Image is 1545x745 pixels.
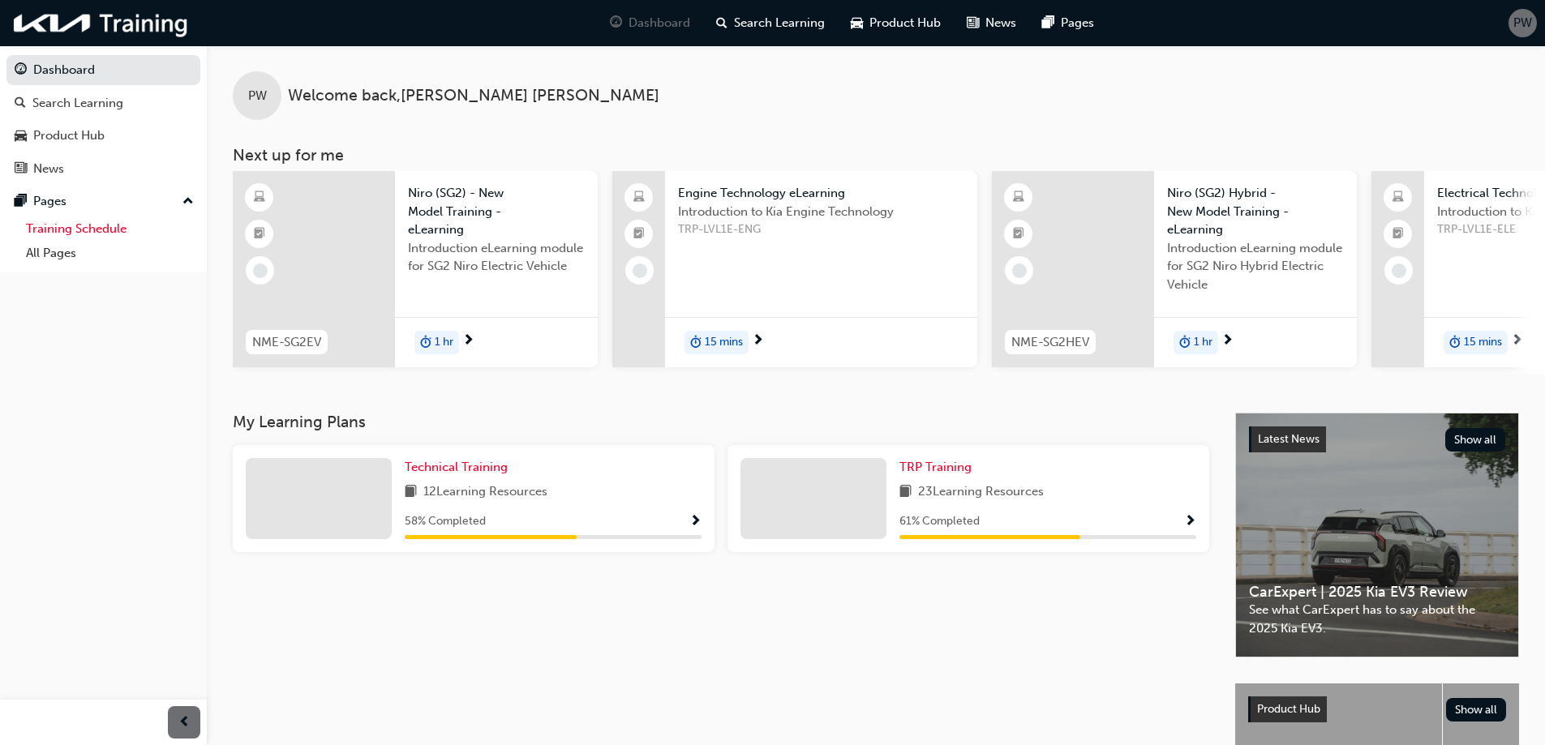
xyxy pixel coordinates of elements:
span: learningResourceType_ELEARNING-icon [254,187,265,208]
span: search-icon [15,96,26,111]
span: next-icon [1511,334,1523,349]
div: Pages [33,192,67,211]
span: 1 hr [1194,333,1212,352]
a: NME-SG2HEVNiro (SG2) Hybrid - New Model Training - eLearningIntroduction eLearning module for SG2... [992,171,1357,367]
a: Product HubShow all [1248,696,1506,722]
span: learningRecordVerb_NONE-icon [1012,263,1027,278]
span: Engine Technology eLearning [678,184,964,203]
span: learningRecordVerb_NONE-icon [1392,263,1406,278]
a: car-iconProduct Hub [838,6,954,40]
a: Latest NewsShow all [1249,426,1505,452]
a: search-iconSearch Learning [703,6,838,40]
span: car-icon [851,13,863,33]
span: TRP Training [899,460,972,474]
span: duration-icon [690,332,702,353]
span: Introduction to Kia Engine Technology [678,203,964,221]
span: pages-icon [1042,13,1054,33]
span: news-icon [967,13,979,33]
span: News [985,14,1016,32]
span: 1 hr [435,333,453,352]
div: Product Hub [33,126,105,145]
h3: Next up for me [207,146,1545,165]
span: 58 % Completed [405,512,486,531]
div: Search Learning [32,94,123,113]
span: next-icon [462,334,474,349]
span: Show Progress [689,515,702,529]
span: booktick-icon [633,224,645,245]
span: next-icon [752,334,764,349]
span: booktick-icon [254,224,265,245]
a: Engine Technology eLearningIntroduction to Kia Engine TechnologyTRP-LVL1E-ENGduration-icon15 mins [612,171,977,367]
a: All Pages [19,241,200,266]
span: Latest News [1258,432,1320,446]
span: Product Hub [1257,702,1320,716]
a: news-iconNews [954,6,1029,40]
button: PW [1509,9,1537,37]
img: kia-training [8,6,195,40]
span: Product Hub [869,14,941,32]
span: PW [1513,14,1532,32]
button: Show all [1446,698,1507,721]
span: learningResourceType_ELEARNING-icon [1013,187,1024,208]
span: Dashboard [629,14,690,32]
span: 61 % Completed [899,512,980,531]
a: Technical Training [405,458,514,477]
span: Introduction eLearning module for SG2 Niro Electric Vehicle [408,239,585,276]
button: Pages [6,186,200,216]
span: next-icon [1221,334,1234,349]
span: up-icon [182,191,194,212]
span: CarExpert | 2025 Kia EV3 Review [1249,583,1505,602]
span: TRP-LVL1E-ENG [678,221,964,239]
span: NME-SG2HEV [1011,333,1089,352]
a: Training Schedule [19,216,200,242]
a: News [6,154,200,184]
span: book-icon [899,482,912,503]
span: learningRecordVerb_NONE-icon [253,263,268,278]
span: Search Learning [734,14,825,32]
span: book-icon [405,482,417,503]
span: duration-icon [420,332,431,353]
a: Search Learning [6,88,200,118]
span: prev-icon [178,713,191,733]
span: booktick-icon [1013,224,1024,245]
a: Product Hub [6,121,200,151]
span: Niro (SG2) Hybrid - New Model Training - eLearning [1167,184,1344,239]
span: Show Progress [1184,515,1196,529]
a: Latest NewsShow allCarExpert | 2025 Kia EV3 ReviewSee what CarExpert has to say about the 2025 Ki... [1235,413,1519,657]
span: laptop-icon [633,187,645,208]
span: guage-icon [15,63,27,78]
span: search-icon [716,13,727,33]
a: NME-SG2EVNiro (SG2) - New Model Training - eLearningIntroduction eLearning module for SG2 Niro El... [233,171,598,367]
span: Welcome back , [PERSON_NAME] [PERSON_NAME] [288,87,659,105]
span: booktick-icon [1393,224,1404,245]
span: Pages [1061,14,1094,32]
span: duration-icon [1449,332,1461,353]
a: pages-iconPages [1029,6,1107,40]
a: guage-iconDashboard [597,6,703,40]
a: Dashboard [6,55,200,85]
span: PW [248,87,267,105]
span: Introduction eLearning module for SG2 Niro Hybrid Electric Vehicle [1167,239,1344,294]
span: Technical Training [405,460,508,474]
span: news-icon [15,162,27,177]
span: See what CarExpert has to say about the 2025 Kia EV3. [1249,601,1505,637]
span: laptop-icon [1393,187,1404,208]
span: pages-icon [15,195,27,209]
button: Show all [1445,428,1506,452]
a: TRP Training [899,458,978,477]
div: News [33,160,64,178]
span: duration-icon [1179,332,1191,353]
span: guage-icon [610,13,622,33]
span: Niro (SG2) - New Model Training - eLearning [408,184,585,239]
span: 15 mins [705,333,743,352]
span: 15 mins [1464,333,1502,352]
span: learningRecordVerb_NONE-icon [633,263,647,278]
span: NME-SG2EV [252,333,321,352]
span: 12 Learning Resources [423,482,547,503]
span: car-icon [15,129,27,143]
h3: My Learning Plans [233,413,1209,431]
button: Show Progress [1184,512,1196,532]
button: Show Progress [689,512,702,532]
